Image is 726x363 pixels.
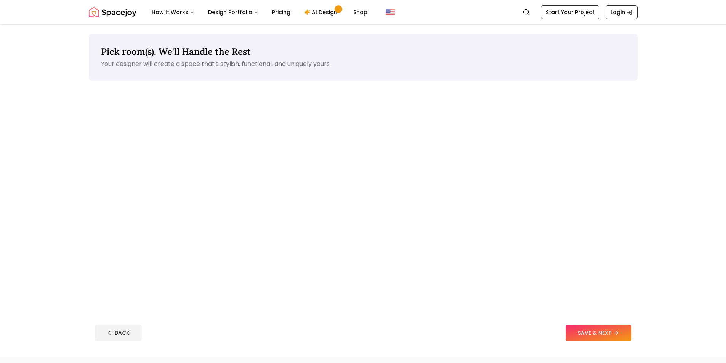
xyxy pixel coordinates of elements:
span: Pick room(s). We'll Handle the Rest [101,46,251,58]
button: SAVE & NEXT [566,325,631,341]
img: United States [386,8,395,17]
a: AI Design [298,5,346,20]
a: Login [606,5,638,19]
a: Shop [347,5,373,20]
p: Your designer will create a space that's stylish, functional, and uniquely yours. [101,59,625,69]
button: Design Portfolio [202,5,264,20]
a: Start Your Project [541,5,599,19]
nav: Main [146,5,373,20]
button: BACK [95,325,142,341]
a: Pricing [266,5,296,20]
img: Spacejoy Logo [89,5,136,20]
a: Spacejoy [89,5,136,20]
button: How It Works [146,5,200,20]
